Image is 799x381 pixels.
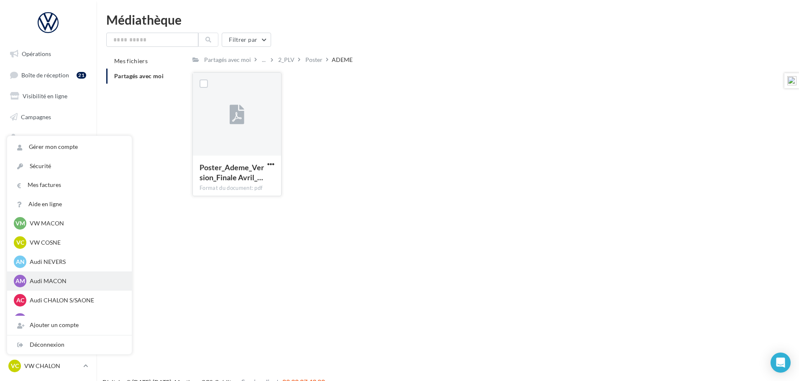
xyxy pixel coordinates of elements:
[16,258,25,266] span: AN
[30,315,122,324] p: Audi VICHY
[11,362,19,370] span: VC
[5,171,91,188] a: Calendrier
[5,192,91,216] a: ASSETS PERSONNALISABLES
[332,56,353,64] div: ADEME
[5,129,91,147] a: Contacts
[15,219,25,228] span: VM
[204,56,251,64] div: Partagés avec moi
[5,66,91,84] a: Boîte de réception21
[7,138,132,156] a: Gérer mon compte
[7,335,132,354] div: Déconnexion
[200,163,264,182] span: Poster_Ademe_Version_Finale Avril_23-04-25_STDC
[30,258,122,266] p: Audi NEVERS
[16,315,24,324] span: AV
[278,56,295,64] div: 2_PLV
[305,56,323,64] div: Poster
[106,13,789,26] div: Médiathèque
[30,219,122,228] p: VW MACON
[200,184,274,192] div: Format du document: pdf
[30,296,122,304] p: Audi CHALON S/SAONE
[5,45,91,63] a: Opérations
[5,150,91,167] a: Médiathèque
[77,72,86,79] div: 21
[7,358,90,374] a: VC VW CHALON
[7,195,132,214] a: Aide en ligne
[21,134,44,141] span: Contacts
[22,50,51,57] span: Opérations
[7,157,132,176] a: Sécurité
[7,176,132,194] a: Mes factures
[260,54,267,66] div: ...
[24,362,80,370] p: VW CHALON
[16,296,24,304] span: AC
[16,238,24,247] span: VC
[30,277,122,285] p: Audi MACON
[21,71,69,78] span: Boîte de réception
[30,238,122,247] p: VW COSNE
[23,92,67,100] span: Visibilité en ligne
[114,72,164,79] span: Partagés avec moi
[5,108,91,126] a: Campagnes
[15,277,25,285] span: AM
[21,113,51,120] span: Campagnes
[222,33,271,47] button: Filtrer par
[7,316,132,335] div: Ajouter un compte
[5,87,91,105] a: Visibilité en ligne
[771,353,791,373] div: Open Intercom Messenger
[114,57,148,64] span: Mes fichiers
